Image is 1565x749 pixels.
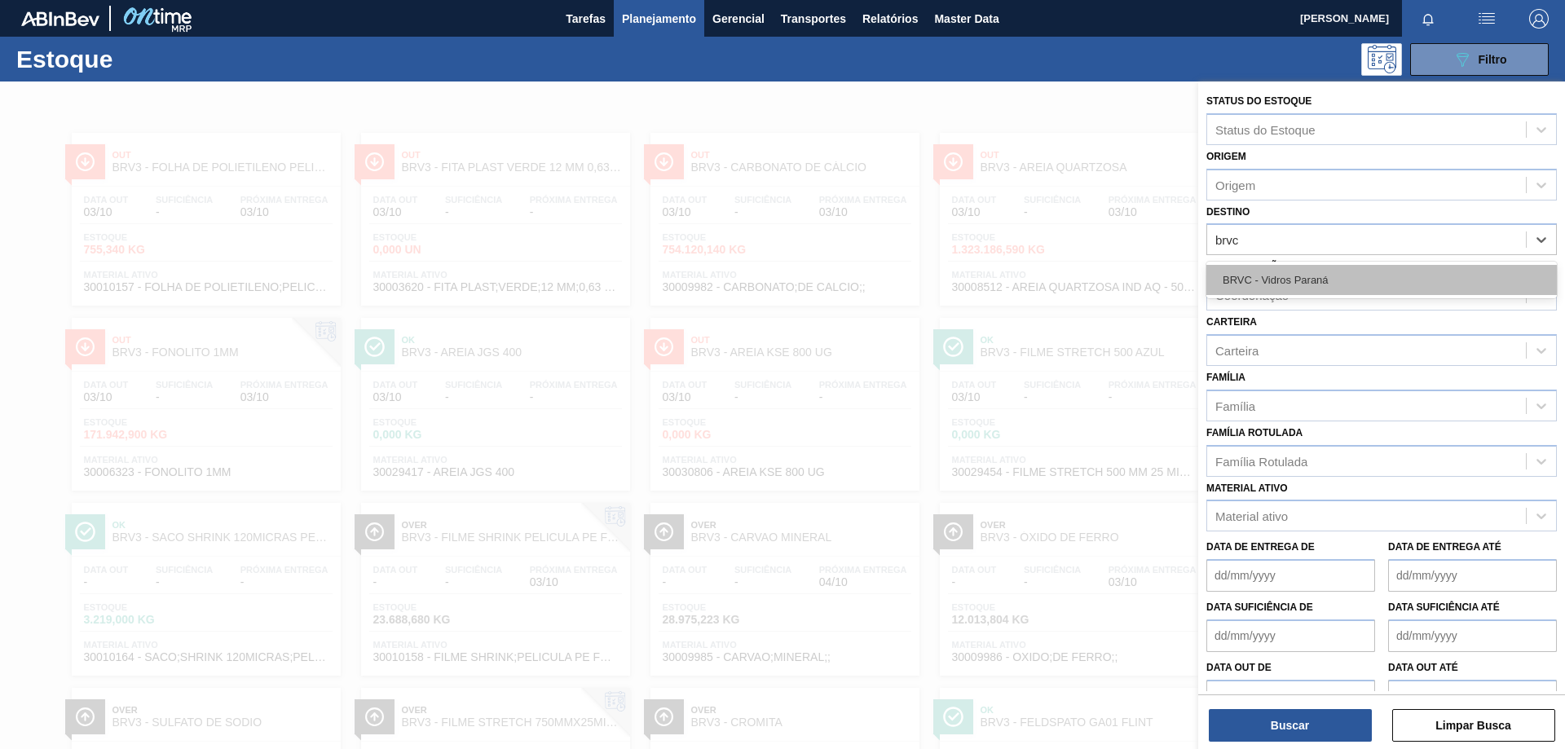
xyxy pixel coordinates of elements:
div: BRVC - Vidros Paraná [1206,265,1557,295]
img: Logout [1529,9,1549,29]
label: Data suficiência até [1388,601,1500,613]
img: TNhmsLtSVTkK8tSr43FrP2fwEKptu5GPRR3wAAAABJRU5ErkJggg== [21,11,99,26]
div: Pogramando: nenhum usuário selecionado [1361,43,1402,76]
h1: Estoque [16,50,260,68]
input: dd/mm/yyyy [1206,680,1375,712]
label: Coordenação [1206,261,1285,272]
label: Data de Entrega de [1206,541,1315,553]
span: Relatórios [862,9,918,29]
label: Destino [1206,206,1250,218]
input: dd/mm/yyyy [1388,559,1557,592]
label: Status do Estoque [1206,95,1312,107]
input: dd/mm/yyyy [1206,619,1375,652]
span: Filtro [1479,53,1507,66]
label: Origem [1206,151,1246,162]
input: dd/mm/yyyy [1388,680,1557,712]
span: Tarefas [566,9,606,29]
span: Master Data [934,9,999,29]
label: Material ativo [1206,482,1288,494]
label: Data suficiência de [1206,601,1313,613]
input: dd/mm/yyyy [1206,559,1375,592]
span: Transportes [781,9,846,29]
input: dd/mm/yyyy [1388,619,1557,652]
label: Data de Entrega até [1388,541,1501,553]
div: Família Rotulada [1215,454,1307,468]
span: Gerencial [712,9,765,29]
label: Família [1206,372,1245,383]
label: Data out de [1206,662,1272,673]
button: Filtro [1410,43,1549,76]
div: Status do Estoque [1215,122,1316,136]
img: userActions [1477,9,1497,29]
div: Carteira [1215,343,1259,357]
label: Família Rotulada [1206,427,1303,438]
label: Data out até [1388,662,1458,673]
button: Notificações [1402,7,1454,30]
label: Carteira [1206,316,1257,328]
span: Planejamento [622,9,696,29]
div: Origem [1215,178,1255,192]
div: Família [1215,399,1255,412]
div: Material ativo [1215,509,1288,523]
